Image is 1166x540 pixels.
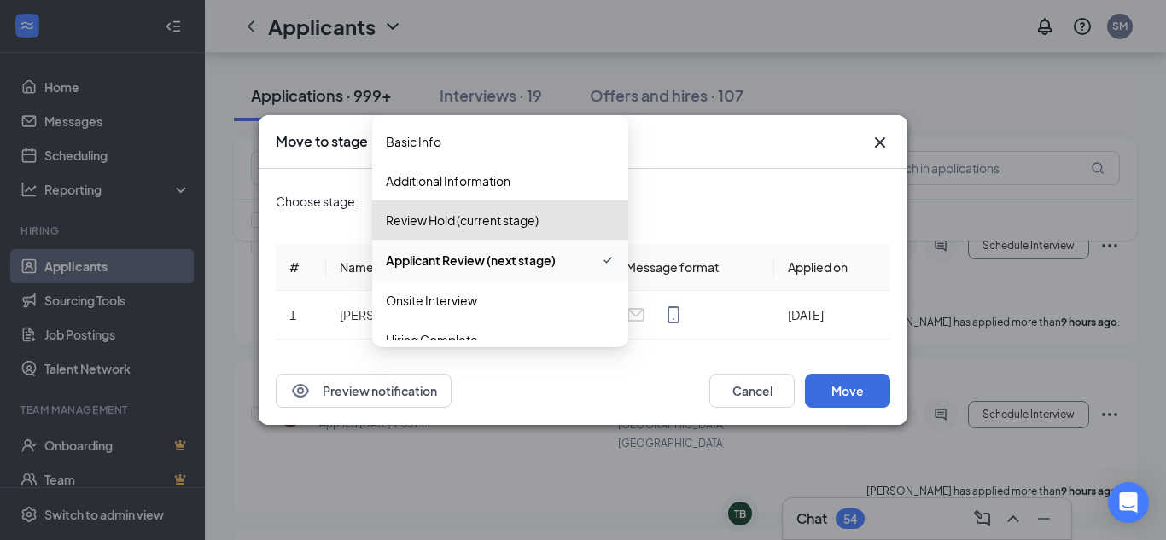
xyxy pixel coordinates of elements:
[276,244,326,291] th: #
[626,305,646,325] svg: Email
[289,307,296,322] span: 1
[386,291,477,310] span: Onsite Interview
[805,374,890,408] button: Move
[774,291,890,340] td: [DATE]
[326,244,493,291] th: Name
[612,244,774,291] th: Message format
[870,132,890,153] button: Close
[709,374,795,408] button: Cancel
[870,132,890,153] svg: Cross
[276,374,452,408] button: EyePreview notification
[386,171,510,190] span: Additional Information
[386,251,556,270] span: Applicant Review (next stage)
[326,291,493,340] td: [PERSON_NAME]
[386,211,539,229] span: Review Hold (current stage)
[276,192,359,211] span: Choose stage:
[386,132,441,151] span: Basic Info
[1108,482,1149,523] div: Open Intercom Messenger
[276,132,368,151] h3: Move to stage
[774,244,890,291] th: Applied on
[663,305,684,325] svg: MobileSms
[386,330,478,349] span: Hiring Complete
[290,380,311,401] svg: Eye
[601,250,615,270] svg: Checkmark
